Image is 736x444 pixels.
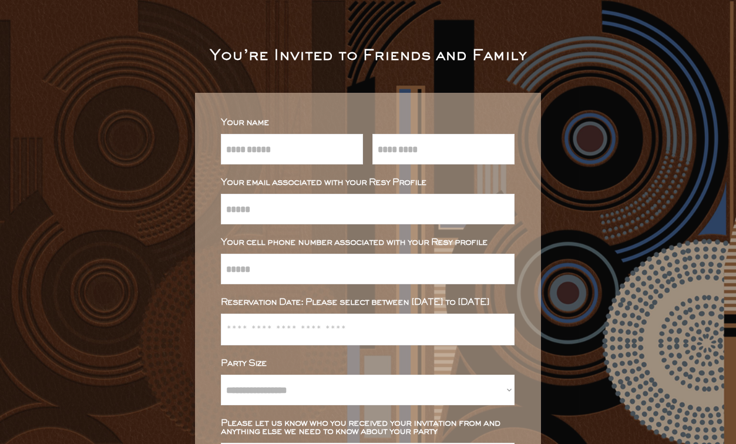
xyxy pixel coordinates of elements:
[221,238,515,247] div: Your cell phone number associated with your Resy profile
[221,179,515,187] div: Your email associated with your Resy Profile
[221,419,515,436] div: Please let us know who you received your invitation from and anything else we need to know about ...
[221,298,515,307] div: Reservation Date: Please select between [DATE] to [DATE]
[210,49,527,63] div: You’re Invited to Friends and Family
[221,359,515,368] div: Party Size
[221,119,515,127] div: Your name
